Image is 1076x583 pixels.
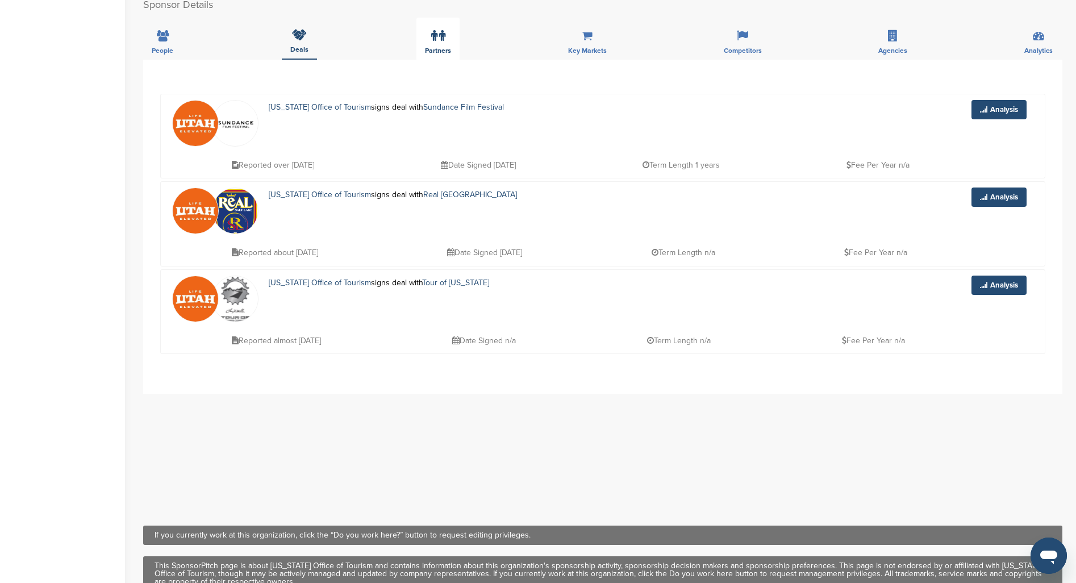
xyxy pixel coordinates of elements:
[568,47,607,54] span: Key Markets
[441,158,516,172] p: Date Signed [DATE]
[232,245,318,260] p: Reported about [DATE]
[842,334,905,348] p: Fee Per Year n/a
[269,188,592,202] p: signs deal with
[423,102,504,112] a: Sundance Film Festival
[1024,47,1053,54] span: Analytics
[269,276,556,290] p: signs deal with
[647,334,711,348] p: Term Length n/a
[269,102,371,112] a: [US_STATE] Office of Tourism
[173,276,218,322] img: Ta89lvmi 400x400
[212,276,258,327] img: Open uri20141112 64162 nxwcl5?1415808257
[844,245,907,260] p: Fee Per Year n/a
[846,158,910,172] p: Fee Per Year n/a
[971,188,1027,207] a: Analysis
[422,278,489,288] a: Tour of [US_STATE]
[971,100,1027,119] a: Analysis
[971,276,1027,295] a: Analysis
[173,188,218,234] img: Ta89lvmi 400x400
[447,245,522,260] p: Date Signed [DATE]
[212,101,258,144] img: Screen shot 2014 12 08 at 9.18.58 am
[1031,538,1067,574] iframe: Button to launch messaging window
[232,158,314,172] p: Reported over [DATE]
[173,101,218,146] img: Ta89lvmi 400x400
[724,47,762,54] span: Competitors
[290,46,308,53] span: Deals
[212,188,258,252] img: Open uri20141112 64162 102bccw?1415805736
[232,334,321,348] p: Reported almost [DATE]
[155,531,1051,539] div: If you currently work at this organization, click the “Do you work here?” button to request editi...
[452,334,516,348] p: Date Signed n/a
[269,190,371,199] a: [US_STATE] Office of Tourism
[152,47,173,54] span: People
[643,158,720,172] p: Term Length 1 years
[425,47,451,54] span: Partners
[878,47,907,54] span: Agencies
[269,100,575,114] p: signs deal with
[652,245,715,260] p: Term Length n/a
[423,190,517,199] a: Real [GEOGRAPHIC_DATA]
[269,278,371,288] a: [US_STATE] Office of Tourism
